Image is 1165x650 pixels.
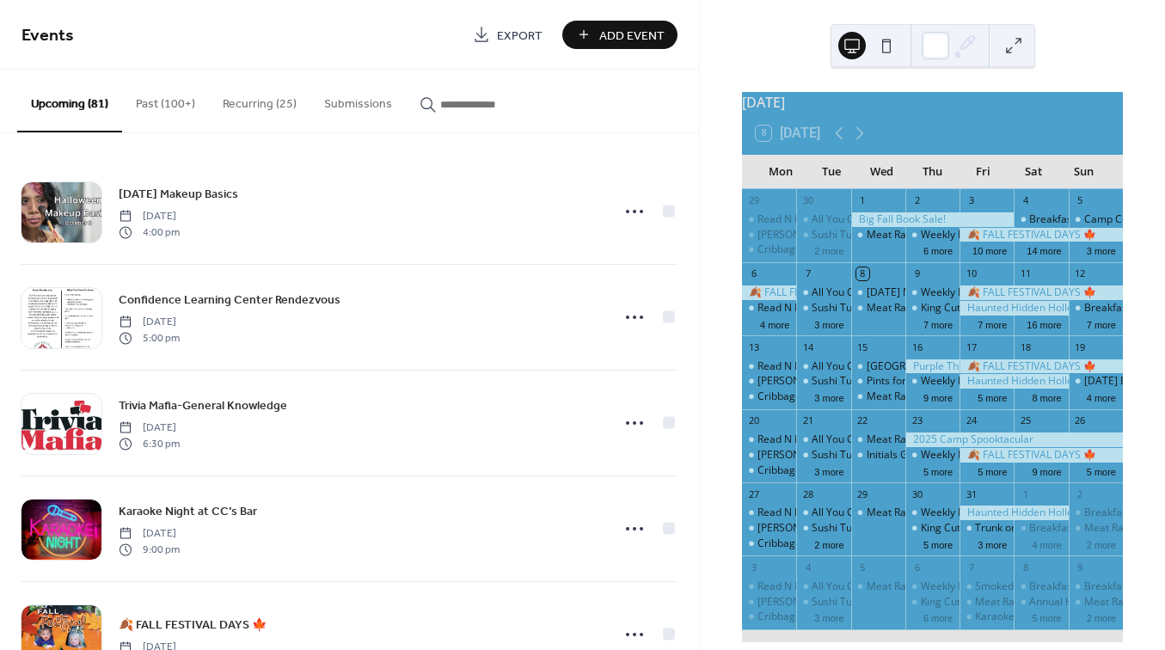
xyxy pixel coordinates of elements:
[917,316,960,331] button: 7 more
[757,432,880,447] div: Read N Play Every [DATE]
[119,436,180,451] span: 6:30 pm
[1014,579,1068,594] div: Breakfast at Sunshine’s!
[812,285,915,300] div: All You Can Eat Tacos
[867,285,975,300] div: [DATE] Makeup Basics
[851,579,905,594] div: Meat Raffle at Lucky's Tavern
[742,389,796,404] div: Cribbage Doubles League at Jack Pine Brewery
[851,285,905,300] div: Halloween Makeup Basics
[856,340,869,353] div: 15
[921,301,1064,316] div: King Cut Prime Rib at Freddy's
[119,291,340,310] span: Confidence Learning Center Rendezvous
[851,228,905,242] div: Meat Raffle at Lucky's Tavern
[801,561,814,573] div: 4
[562,21,678,49] a: Add Event
[965,414,978,427] div: 24
[1014,521,1068,536] div: Breakfast at Sunshine’s!
[17,70,122,132] button: Upcoming (81)
[812,228,888,242] div: Sushi Tuesdays!
[1069,521,1123,536] div: Meat Raffle at Snarky Loon Brewing
[122,70,209,131] button: Past (100+)
[796,432,850,447] div: All You Can Eat Tacos
[965,487,978,500] div: 31
[1080,463,1123,478] button: 5 more
[757,579,880,594] div: Read N Play Every [DATE]
[742,595,796,610] div: Margarita Mondays at Sunshine's!
[807,242,850,257] button: 2 more
[856,267,869,280] div: 8
[742,285,796,300] div: 🍂 FALL FESTIVAL DAYS 🍁
[1080,242,1123,257] button: 3 more
[960,374,1069,389] div: Haunted Hidden Hollows – “The Carnival”
[1074,414,1087,427] div: 26
[867,506,1040,520] div: Meat Raffle at [GEOGRAPHIC_DATA]
[757,463,1020,478] div: Cribbage Doubles League at [PERSON_NAME] Brewery
[975,579,1070,594] div: Smoked Rib Fridays!
[119,330,180,346] span: 5:00 pm
[742,463,796,478] div: Cribbage Doubles League at Jack Pine Brewery
[812,521,888,536] div: Sushi Tuesdays!
[1025,537,1068,551] button: 4 more
[1019,561,1032,573] div: 8
[1029,212,1144,227] div: Breakfast at Sunshine’s!
[911,561,923,573] div: 6
[742,579,796,594] div: Read N Play Every Monday
[917,537,960,551] button: 5 more
[796,579,850,594] div: All You Can Eat Tacos
[119,396,287,415] a: Trivia Mafia-General Knowledge
[742,212,796,227] div: Read N Play Every Monday
[757,537,1020,551] div: Cribbage Doubles League at [PERSON_NAME] Brewery
[119,209,180,224] span: [DATE]
[119,615,267,635] a: 🍂 FALL FESTIVAL DAYS 🍁
[1069,301,1123,316] div: Breakfast at Sunshine’s!
[1020,242,1068,257] button: 14 more
[796,595,850,610] div: Sushi Tuesdays!
[905,301,960,316] div: King Cut Prime Rib at Freddy's
[905,432,1123,447] div: 2025 Camp Spooktacular
[851,359,905,374] div: Lakes Area United Way 2025 Chili Cook-Off
[960,579,1014,594] div: Smoked Rib Fridays!
[807,316,850,331] button: 3 more
[812,579,915,594] div: All You Can Eat Tacos
[757,359,880,374] div: Read N Play Every [DATE]
[1074,194,1087,207] div: 5
[599,27,665,45] span: Add Event
[960,448,1123,463] div: 🍂 FALL FESTIVAL DAYS 🍁
[867,448,1063,463] div: Initials Game Live [Roundhouse Brewery]
[960,595,1014,610] div: Meat Raffle at Barajas
[960,285,1123,300] div: 🍂 FALL FESTIVAL DAYS 🍁
[747,487,760,500] div: 27
[812,301,888,316] div: Sushi Tuesdays!
[812,432,915,447] div: All You Can Eat Tacos
[742,228,796,242] div: Margarita Mondays at Sunshine's!
[1019,267,1032,280] div: 11
[812,448,888,463] div: Sushi Tuesdays!
[1020,316,1068,331] button: 16 more
[807,610,850,624] button: 3 more
[742,610,796,624] div: Cribbage Doubles League at Jack Pine Brewery
[971,316,1014,331] button: 7 more
[851,374,905,389] div: Pints for a Purpose – HOPE
[119,542,180,557] span: 9:00 pm
[796,228,850,242] div: Sushi Tuesdays!
[905,228,960,242] div: Weekly Family Story Time: Thursdays
[911,267,923,280] div: 9
[905,374,960,389] div: Weekly Family Story Time: Thursdays
[851,506,905,520] div: Meat Raffle at Lucky's Tavern
[796,285,850,300] div: All You Can Eat Tacos
[742,359,796,374] div: Read N Play Every Monday
[911,340,923,353] div: 16
[851,389,905,404] div: Meat Raffle at Lucky's Tavern
[905,506,960,520] div: Weekly Family Story Time: Thursdays
[1029,521,1144,536] div: Breakfast at Sunshine’s!
[905,359,960,374] div: Purple Thursday
[119,420,180,436] span: [DATE]
[757,301,880,316] div: Read N Play Every [DATE]
[921,448,1098,463] div: Weekly Family Story Time: Thursdays
[1069,579,1123,594] div: Breakfast at Sunshine’s!
[796,521,850,536] div: Sushi Tuesdays!
[1019,194,1032,207] div: 4
[801,340,814,353] div: 14
[856,194,869,207] div: 1
[921,595,1064,610] div: King Cut Prime Rib at Freddy's
[747,194,760,207] div: 29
